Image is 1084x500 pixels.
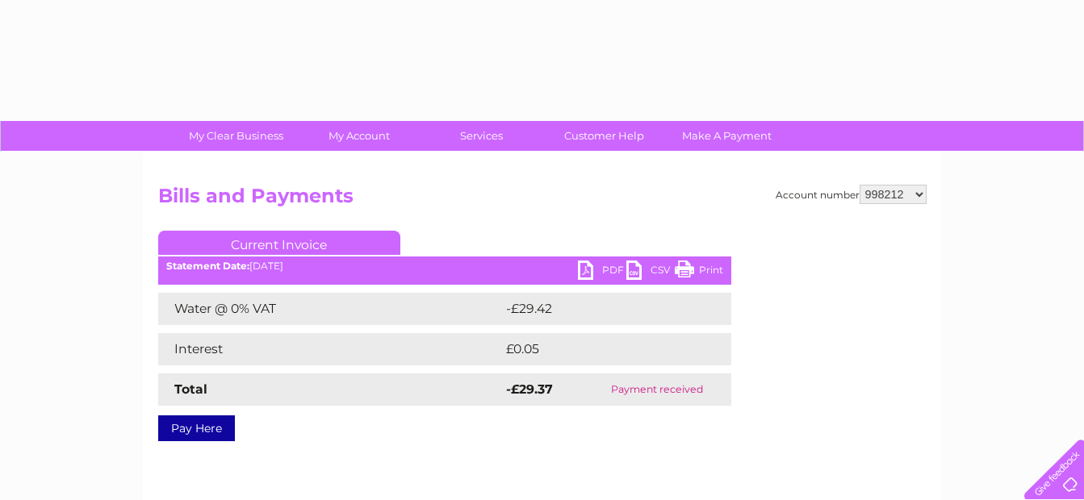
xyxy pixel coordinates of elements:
a: My Clear Business [170,121,303,151]
h2: Bills and Payments [158,185,927,215]
a: CSV [626,260,675,284]
td: Payment received [583,373,730,406]
div: [DATE] [158,260,731,272]
a: My Account [292,121,425,151]
a: Customer Help [538,121,671,151]
a: Current Invoice [158,231,400,255]
a: Make A Payment [660,121,793,151]
td: Water @ 0% VAT [158,293,502,325]
a: PDF [578,260,626,284]
div: Account number [776,185,927,204]
td: £0.05 [502,333,693,365]
td: Interest [158,333,502,365]
a: Print [675,260,723,284]
td: -£29.42 [502,293,701,325]
b: Statement Date: [166,260,249,272]
strong: -£29.37 [506,381,553,397]
a: Services [415,121,548,151]
strong: Total [174,381,207,397]
a: Pay Here [158,415,235,441]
